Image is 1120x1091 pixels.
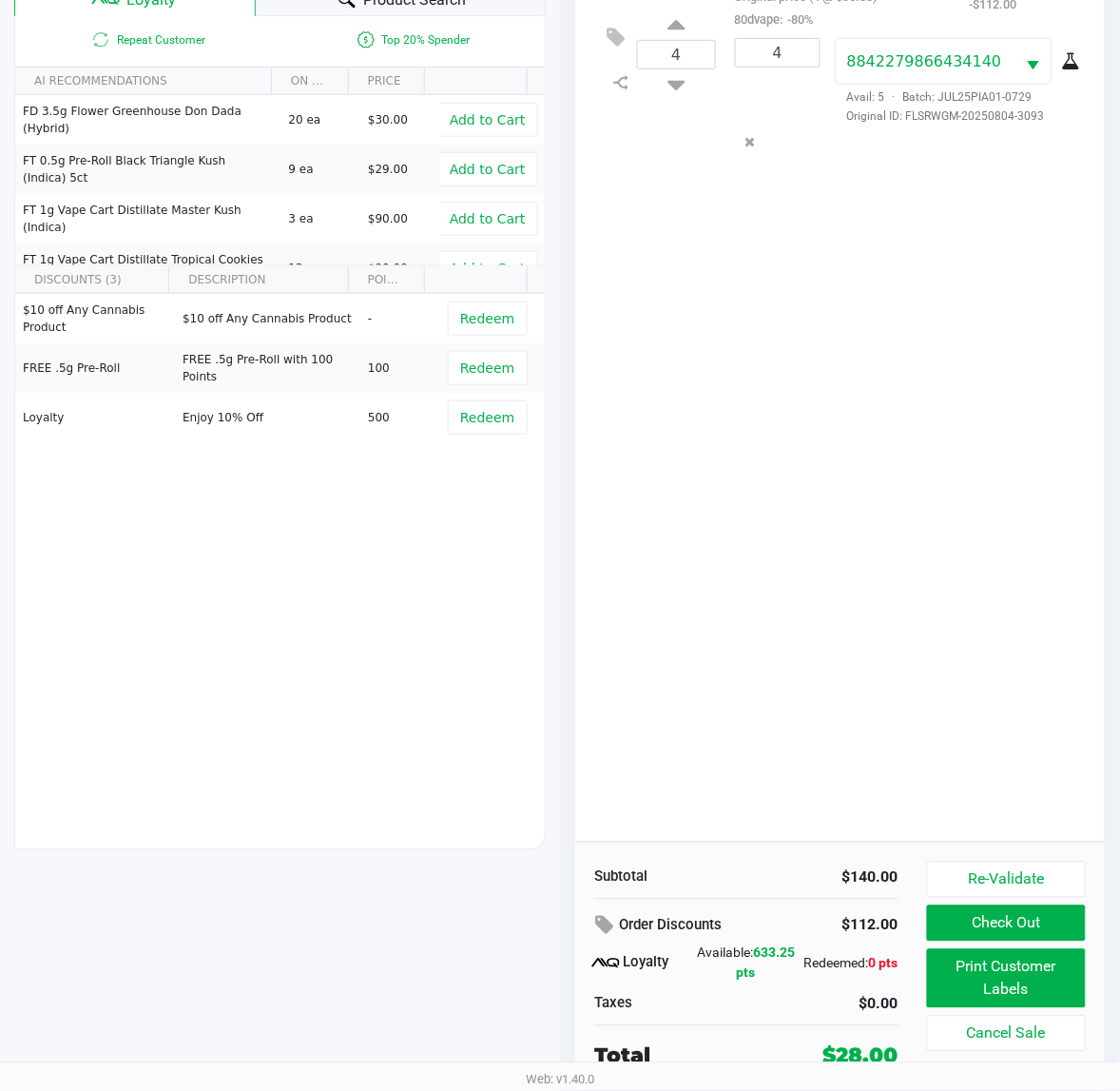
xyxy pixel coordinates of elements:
[927,906,1086,942] button: Check Out
[280,244,360,293] td: 12 ea
[869,956,898,971] span: 0 pts
[761,993,898,1016] div: $0.00
[1015,39,1052,84] button: Select
[797,954,898,974] div: Redeemed:
[368,113,408,127] span: $30.00
[89,29,112,51] inline-svg: Is repeat customer
[448,351,527,385] button: Redeem
[359,393,439,442] td: 500
[15,68,271,95] th: AI RECOMMENDATIONS
[280,145,360,194] td: 9 ea
[448,302,527,336] button: Redeem
[355,29,377,51] inline-svg: Is a top 20% spender
[450,211,526,226] span: Add to Cart
[885,90,903,104] span: ·
[448,400,527,435] button: Redeem
[604,70,637,95] inline-svg: Split item qty to new line
[437,202,538,236] button: Add to Cart
[15,29,280,51] span: Repeat Customer
[526,1073,594,1087] span: Web: v1.40.0
[437,103,538,137] button: Add to Cart
[368,262,408,275] span: $90.00
[927,862,1086,898] button: Re-Validate
[15,393,174,442] td: Loyalty
[823,1041,898,1072] div: $28.00
[359,343,439,393] td: 100
[735,12,814,27] small: 80dvape:
[594,867,732,888] div: Subtotal
[594,1041,778,1072] div: Total
[15,68,545,265] div: Data table
[15,145,280,194] td: FT 0.5g Pre-Roll Black Triangle Kush (Indica) 5ct
[737,125,763,160] button: Remove the package from the orderLine
[368,212,408,225] span: $90.00
[450,162,526,177] span: Add to Cart
[927,949,1086,1008] button: Print Customer Labels
[174,343,359,393] td: FREE .5g Pre-Roll with 100 Points
[15,266,168,294] th: DISCOUNTS (3)
[280,29,546,51] span: Top 20% Spender
[437,251,538,285] button: Add to Cart
[927,1016,1086,1052] button: Cancel Sale
[15,194,280,244] td: FT 1g Vape Cart Distillate Master Kush (Indica)
[816,909,898,942] div: $112.00
[280,95,360,145] td: 20 ea
[783,12,814,27] span: -80%
[15,343,174,393] td: FREE .5g Pre-Roll
[15,294,174,343] td: $10 off Any Cannabis Product
[847,52,1002,70] span: 8842279866434140
[348,266,425,294] th: POINTS
[15,244,280,293] td: FT 1g Vape Cart Distillate Tropical Cookies (Sativa)
[15,266,545,580] div: Data table
[460,410,514,425] span: Redeem
[835,90,1033,104] span: Avail: 5 Batch: JUL25PIA01-0729
[271,68,348,95] th: ON HAND
[835,107,1076,125] span: Original ID: FLSRWGM-20250804-3093
[761,867,898,889] div: $140.00
[696,944,798,984] div: Available:
[460,360,514,376] span: Redeem
[15,95,280,145] td: FD 3.5g Flower Greenhouse Don Dada (Hybrid)
[437,152,538,186] button: Add to Cart
[280,194,360,244] td: 3 ea
[594,952,696,975] div: Loyalty
[174,393,359,442] td: Enjoy 10% Off
[594,909,787,944] div: Order Discounts
[348,68,425,95] th: PRICE
[460,311,514,326] span: Redeem
[450,112,526,127] span: Add to Cart
[594,993,732,1015] div: Taxes
[359,294,439,343] td: -
[174,294,359,343] td: $10 off Any Cannabis Product
[368,163,408,176] span: $29.00
[168,266,347,294] th: DESCRIPTION
[450,261,526,276] span: Add to Cart
[737,945,796,981] span: 633.25 pts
